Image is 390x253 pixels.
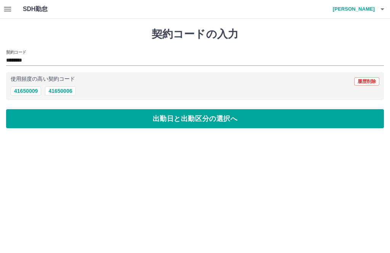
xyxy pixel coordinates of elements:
[11,76,75,82] p: 使用頻度の高い契約コード
[6,49,26,55] h2: 契約コード
[6,28,384,41] h1: 契約コードの入力
[11,86,41,95] button: 41650009
[45,86,75,95] button: 41650006
[6,109,384,128] button: 出勤日と出勤区分の選択へ
[354,77,379,86] button: 履歴削除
